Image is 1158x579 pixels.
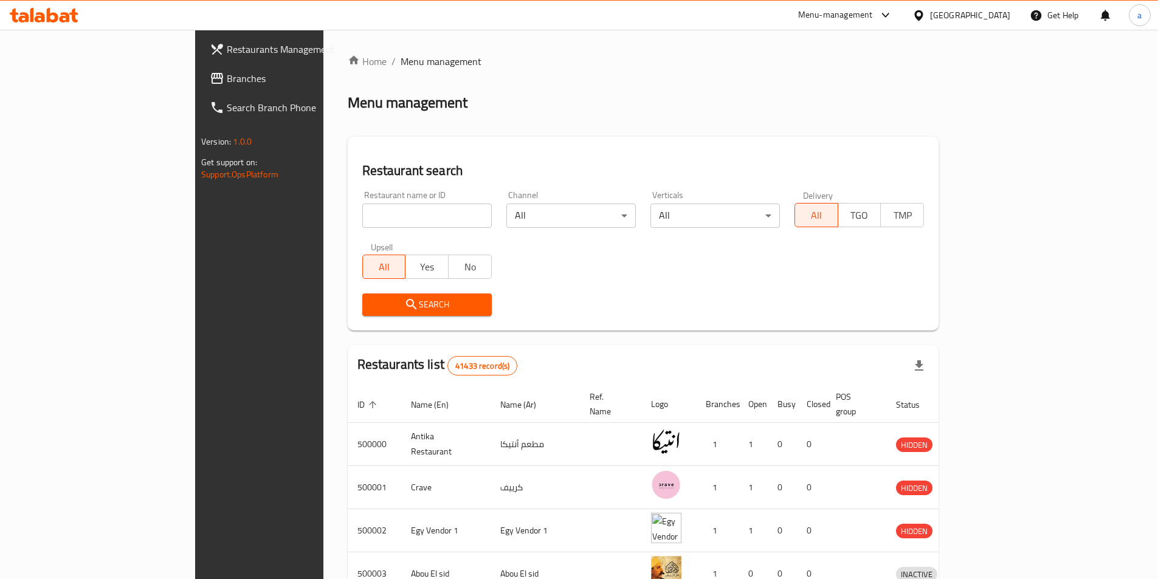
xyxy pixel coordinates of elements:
[651,470,681,500] img: Crave
[651,427,681,457] img: Antika Restaurant
[411,397,464,412] span: Name (En)
[896,524,932,538] div: HIDDEN
[803,191,833,199] label: Delivery
[797,386,826,423] th: Closed
[768,386,797,423] th: Busy
[491,423,580,466] td: مطعم أنتيكا
[447,356,517,375] div: Total records count
[448,255,492,279] button: No
[357,355,518,375] h2: Restaurants list
[348,93,467,112] h2: Menu management
[362,255,406,279] button: All
[739,509,768,552] td: 1
[405,255,449,279] button: Yes
[410,258,444,276] span: Yes
[896,438,932,452] span: HIDDEN
[696,466,739,509] td: 1
[401,54,481,69] span: Menu management
[368,258,401,276] span: All
[401,466,491,509] td: Crave
[506,204,636,228] div: All
[372,297,482,312] span: Search
[696,423,739,466] td: 1
[896,524,932,538] span: HIDDEN
[201,154,257,170] span: Get support on:
[371,242,393,251] label: Upsell
[1137,9,1142,22] span: a
[768,466,797,509] td: 0
[880,203,924,227] button: TMP
[391,54,396,69] li: /
[491,509,580,552] td: Egy Vendor 1
[797,509,826,552] td: 0
[200,93,388,122] a: Search Branch Phone
[696,386,739,423] th: Branches
[768,509,797,552] td: 0
[590,389,627,419] span: Ref. Name
[896,481,932,495] span: HIDDEN
[453,258,487,276] span: No
[896,397,936,412] span: Status
[500,397,552,412] span: Name (Ar)
[650,204,780,228] div: All
[401,423,491,466] td: Antika Restaurant
[739,466,768,509] td: 1
[768,423,797,466] td: 0
[930,9,1010,22] div: [GEOGRAPHIC_DATA]
[905,351,934,380] div: Export file
[401,509,491,552] td: Egy Vendor 1
[348,54,939,69] nav: breadcrumb
[201,166,278,182] a: Support.OpsPlatform
[448,360,517,372] span: 41433 record(s)
[227,71,379,86] span: Branches
[651,513,681,543] img: Egy Vendor 1
[797,466,826,509] td: 0
[362,293,492,316] button: Search
[200,64,388,93] a: Branches
[200,35,388,64] a: Restaurants Management
[696,509,739,552] td: 1
[794,203,838,227] button: All
[797,423,826,466] td: 0
[491,466,580,509] td: كرييف
[739,386,768,423] th: Open
[843,207,877,224] span: TGO
[227,42,379,57] span: Restaurants Management
[886,207,919,224] span: TMP
[357,397,381,412] span: ID
[800,207,833,224] span: All
[798,8,873,22] div: Menu-management
[201,134,231,149] span: Version:
[838,203,881,227] button: TGO
[227,100,379,115] span: Search Branch Phone
[739,423,768,466] td: 1
[641,386,696,423] th: Logo
[362,204,492,228] input: Search for restaurant name or ID..
[836,389,872,419] span: POS group
[233,134,252,149] span: 1.0.0
[362,162,924,180] h2: Restaurant search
